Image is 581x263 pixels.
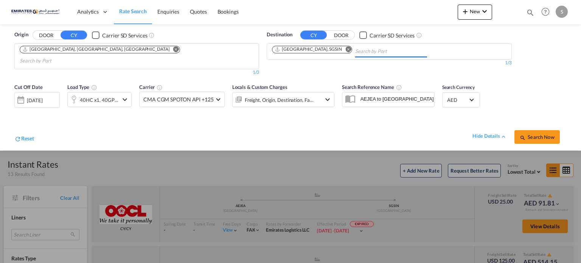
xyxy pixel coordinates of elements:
[359,31,415,39] md-checkbox: Checkbox No Ink
[328,31,354,40] button: DOOR
[520,134,554,140] span: icon-magnifySearch Now
[500,133,507,140] md-icon: icon-chevron-up
[232,84,287,90] span: Locals & Custom Charges
[472,132,507,140] div: hide detailsicon-chevron-up
[143,96,214,103] span: CMA CGM SPOTON API +125
[539,5,552,18] span: Help
[357,93,434,104] input: Search Reference Name
[245,95,314,105] div: Freight Origin Destination Factory Stuffing
[275,46,342,53] div: Singapore, SGSIN
[190,8,207,15] span: Quotes
[14,84,43,90] span: Cut Off Date
[556,6,568,18] div: S
[232,92,334,107] div: Freight Origin Destination Factory Stuffingicon-chevron-down
[217,8,239,15] span: Bookings
[22,46,170,53] div: Port of Jebel Ali, Jebel Ali, AEJEA
[446,94,476,105] md-select: Select Currency: د.إ AEDUnited Arab Emirates Dirham
[442,84,475,90] span: Search Currency
[480,7,489,16] md-icon: icon-chevron-down
[526,8,534,17] md-icon: icon-magnify
[11,3,62,20] img: c67187802a5a11ec94275b5db69a26e6.png
[396,84,402,90] md-icon: Your search will be saved by the below given name
[61,31,87,39] button: CY
[139,84,163,90] span: Carrier
[19,44,255,67] md-chips-wrap: Chips container. Use arrow keys to select chips.
[323,95,332,104] md-icon: icon-chevron-down
[271,44,430,58] md-chips-wrap: Chips container. Use arrow keys to select chips.
[416,32,422,38] md-icon: Unchecked: Search for CY (Container Yard) services for all selected carriers.Checked : Search for...
[20,55,92,67] input: Search by Port
[340,46,352,54] button: Remove
[120,95,129,104] md-icon: icon-chevron-down
[461,8,489,14] span: New
[14,135,21,142] md-icon: icon-refresh
[355,45,427,58] input: Chips input.
[27,97,42,104] div: [DATE]
[539,5,556,19] div: Help
[102,32,147,39] div: Carrier SD Services
[520,135,526,141] md-icon: icon-magnify
[91,84,97,90] md-icon: icon-information-outline
[67,84,97,90] span: Load Type
[461,7,470,16] md-icon: icon-plus 400-fg
[157,8,179,15] span: Enquiries
[14,107,20,117] md-datepicker: Select
[300,31,327,39] button: CY
[267,31,292,39] span: Destination
[168,46,180,54] button: Remove
[526,8,534,20] div: icon-magnify
[342,84,402,90] span: Search Reference Name
[275,46,343,53] div: Press delete to remove this chip.
[14,92,60,108] div: [DATE]
[67,92,132,107] div: 40HC x1 40GP x1 20GP x1icon-chevron-down
[157,84,163,90] md-icon: The selected Trucker/Carrierwill be displayed in the rate results If the rates are from another f...
[14,135,34,144] div: icon-refreshReset
[149,32,155,38] md-icon: Unchecked: Search for CY (Container Yard) services for all selected carriers.Checked : Search for...
[514,130,560,144] button: icon-magnifySearch Now
[21,135,34,142] span: Reset
[77,8,99,16] span: Analytics
[14,69,259,76] div: 1/3
[22,46,171,53] div: Press delete to remove this chip.
[370,32,415,39] div: Carrier SD Services
[267,60,511,66] div: 1/3
[14,31,28,39] span: Origin
[119,8,147,14] span: Rate Search
[458,5,492,20] button: icon-plus 400-fgNewicon-chevron-down
[33,31,59,40] button: DOOR
[447,96,468,103] span: AED
[92,31,147,39] md-checkbox: Checkbox No Ink
[80,95,118,105] div: 40HC x1 40GP x1 20GP x1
